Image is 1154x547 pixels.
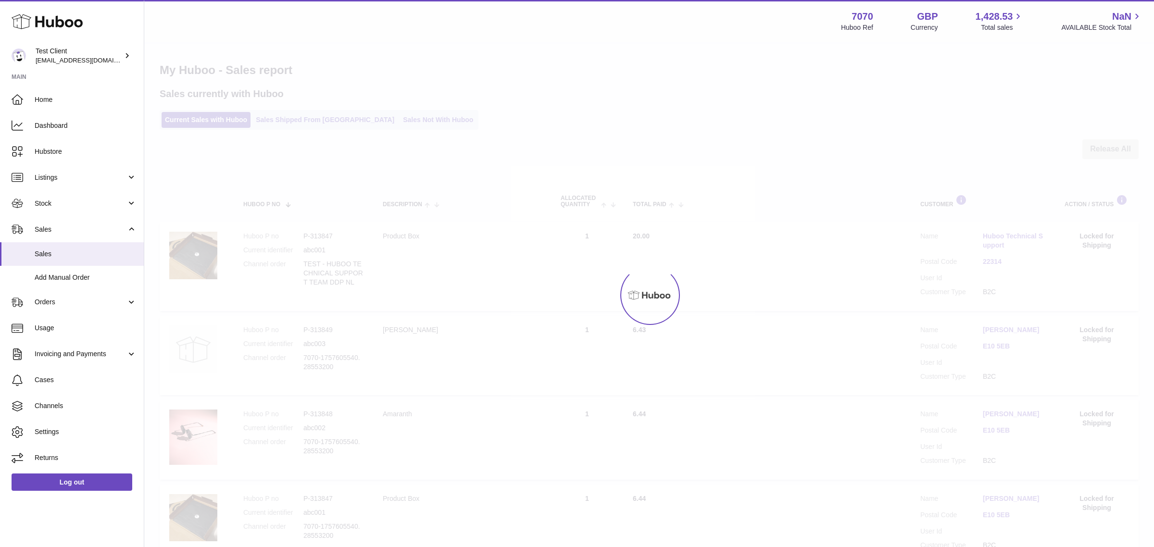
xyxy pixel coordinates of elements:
[976,10,1013,23] span: 1,428.53
[1061,10,1142,32] a: NaN AVAILABLE Stock Total
[35,401,137,410] span: Channels
[981,23,1024,32] span: Total sales
[852,10,873,23] strong: 7070
[35,225,126,234] span: Sales
[35,323,137,333] span: Usage
[12,49,26,63] img: internalAdmin-7070@internal.huboo.com
[12,473,132,491] a: Log out
[35,121,137,130] span: Dashboard
[35,95,137,104] span: Home
[35,249,137,259] span: Sales
[35,427,137,436] span: Settings
[35,147,137,156] span: Hubstore
[35,173,126,182] span: Listings
[911,23,938,32] div: Currency
[1061,23,1142,32] span: AVAILABLE Stock Total
[35,453,137,462] span: Returns
[36,47,122,65] div: Test Client
[1112,10,1131,23] span: NaN
[35,273,137,282] span: Add Manual Order
[35,375,137,385] span: Cases
[841,23,873,32] div: Huboo Ref
[35,349,126,359] span: Invoicing and Payments
[35,298,126,307] span: Orders
[917,10,938,23] strong: GBP
[35,199,126,208] span: Stock
[36,56,141,64] span: [EMAIL_ADDRESS][DOMAIN_NAME]
[976,10,1024,32] a: 1,428.53 Total sales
